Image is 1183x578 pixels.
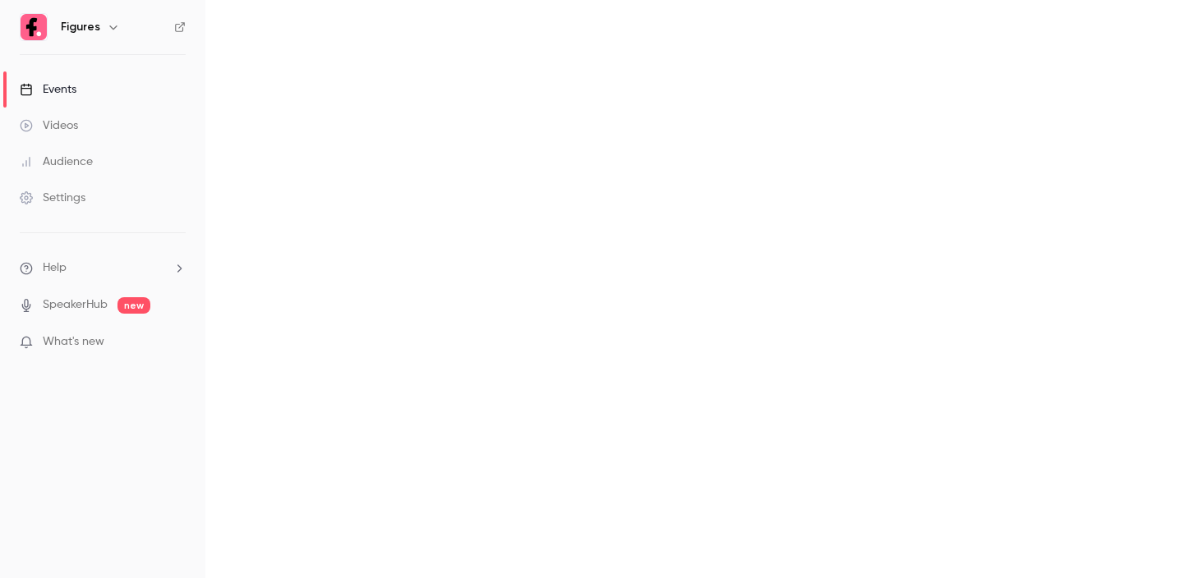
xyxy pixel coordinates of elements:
[20,117,78,134] div: Videos
[20,154,93,170] div: Audience
[117,297,150,314] span: new
[20,259,186,277] li: help-dropdown-opener
[43,333,104,351] span: What's new
[61,19,100,35] h6: Figures
[21,14,47,40] img: Figures
[20,190,85,206] div: Settings
[43,296,108,314] a: SpeakerHub
[43,259,67,277] span: Help
[20,81,76,98] div: Events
